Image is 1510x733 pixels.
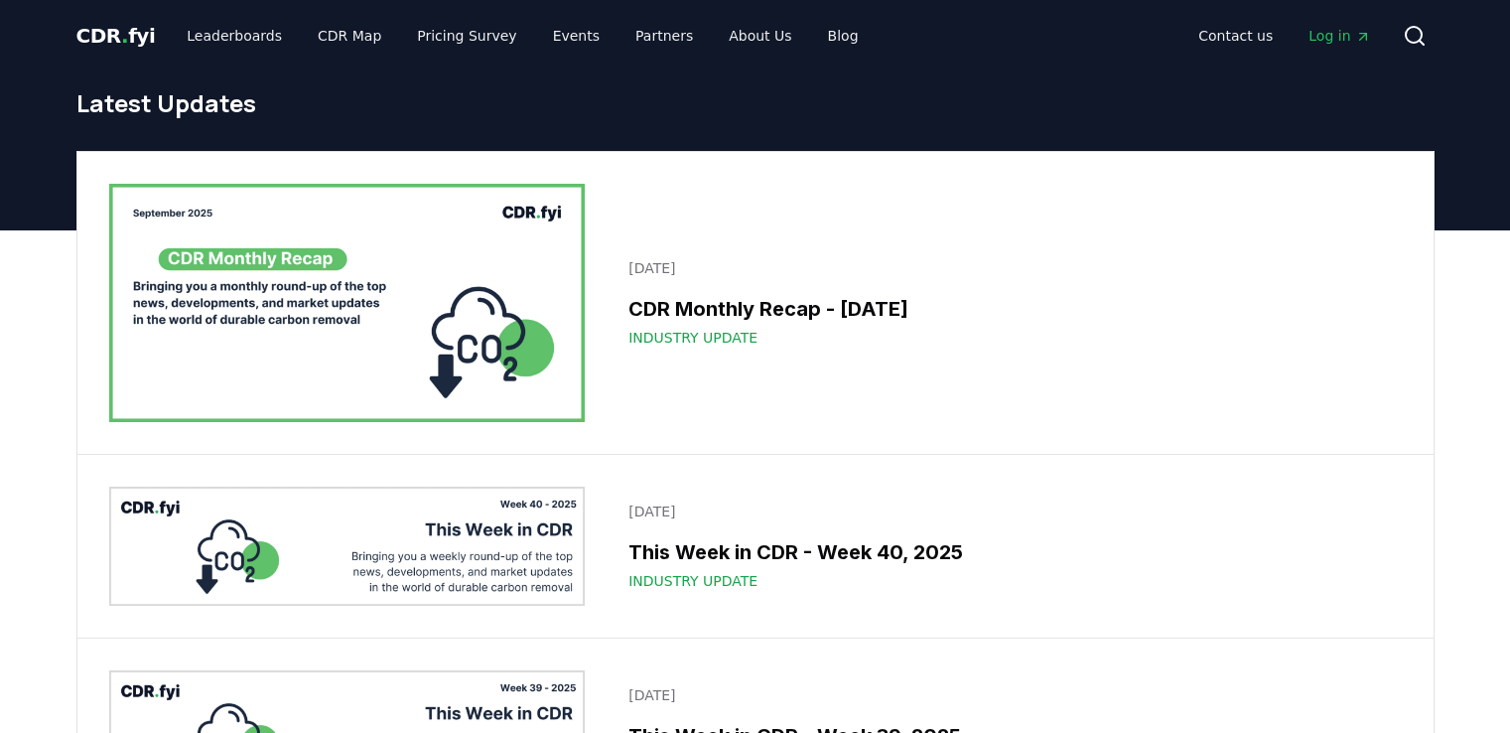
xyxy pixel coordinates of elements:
img: This Week in CDR - Week 40, 2025 blog post image [109,487,586,606]
a: CDR Map [302,18,397,54]
a: Partners [619,18,709,54]
a: [DATE]CDR Monthly Recap - [DATE]Industry Update [617,246,1401,360]
span: Log in [1308,26,1370,46]
p: [DATE] [628,685,1389,705]
img: CDR Monthly Recap - September 2025 blog post image [109,184,586,422]
span: . [121,24,128,48]
a: Contact us [1182,18,1289,54]
a: Events [537,18,616,54]
a: About Us [713,18,807,54]
h3: CDR Monthly Recap - [DATE] [628,294,1389,324]
a: Blog [812,18,875,54]
p: [DATE] [628,502,1389,521]
a: Log in [1293,18,1386,54]
nav: Main [171,18,874,54]
a: Pricing Survey [401,18,532,54]
p: [DATE] [628,258,1389,278]
h1: Latest Updates [76,87,1435,119]
span: CDR fyi [76,24,156,48]
a: Leaderboards [171,18,298,54]
span: Industry Update [628,328,757,348]
span: Industry Update [628,571,757,591]
nav: Main [1182,18,1386,54]
a: [DATE]This Week in CDR - Week 40, 2025Industry Update [617,490,1401,603]
a: CDR.fyi [76,22,156,50]
h3: This Week in CDR - Week 40, 2025 [628,537,1389,567]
